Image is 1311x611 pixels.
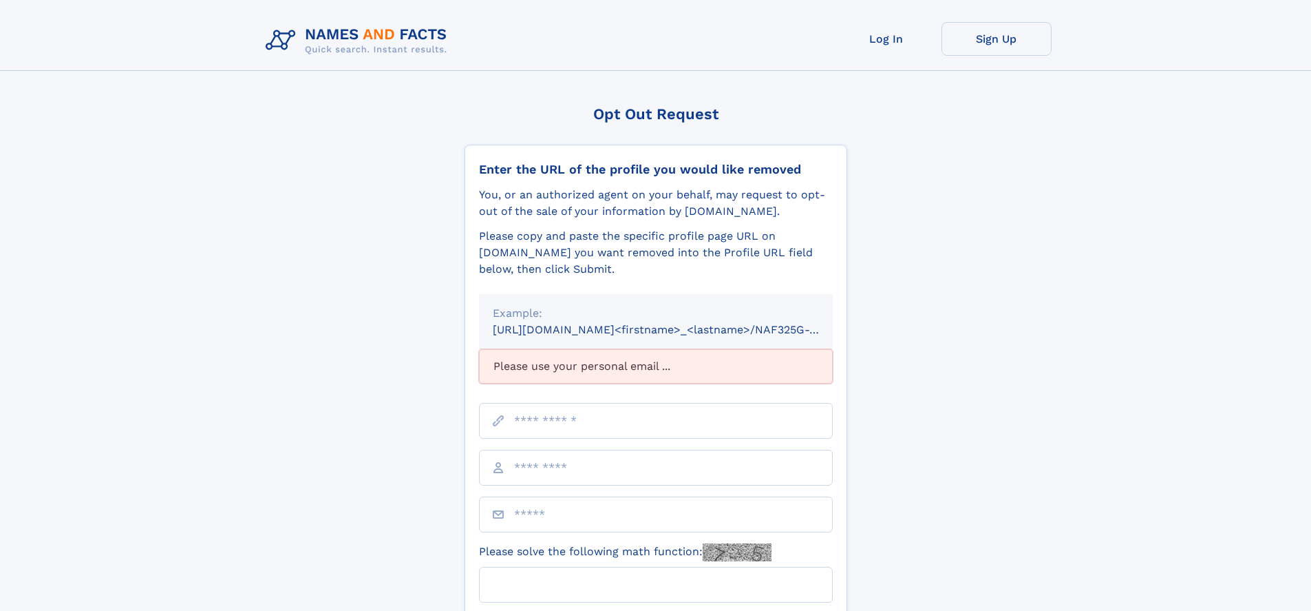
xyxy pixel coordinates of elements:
a: Log In [831,22,941,56]
div: Please copy and paste the specific profile page URL on [DOMAIN_NAME] you want removed into the Pr... [479,228,833,278]
div: Please use your personal email ... [479,349,833,384]
div: Enter the URL of the profile you would like removed [479,162,833,177]
img: Logo Names and Facts [260,22,458,59]
div: Example: [493,305,819,322]
label: Please solve the following math function: [479,543,771,561]
a: Sign Up [941,22,1052,56]
small: [URL][DOMAIN_NAME]<firstname>_<lastname>/NAF325G-xxxxxxxx [493,323,859,336]
div: You, or an authorized agent on your behalf, may request to opt-out of the sale of your informatio... [479,187,833,220]
div: Opt Out Request [465,105,847,123]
